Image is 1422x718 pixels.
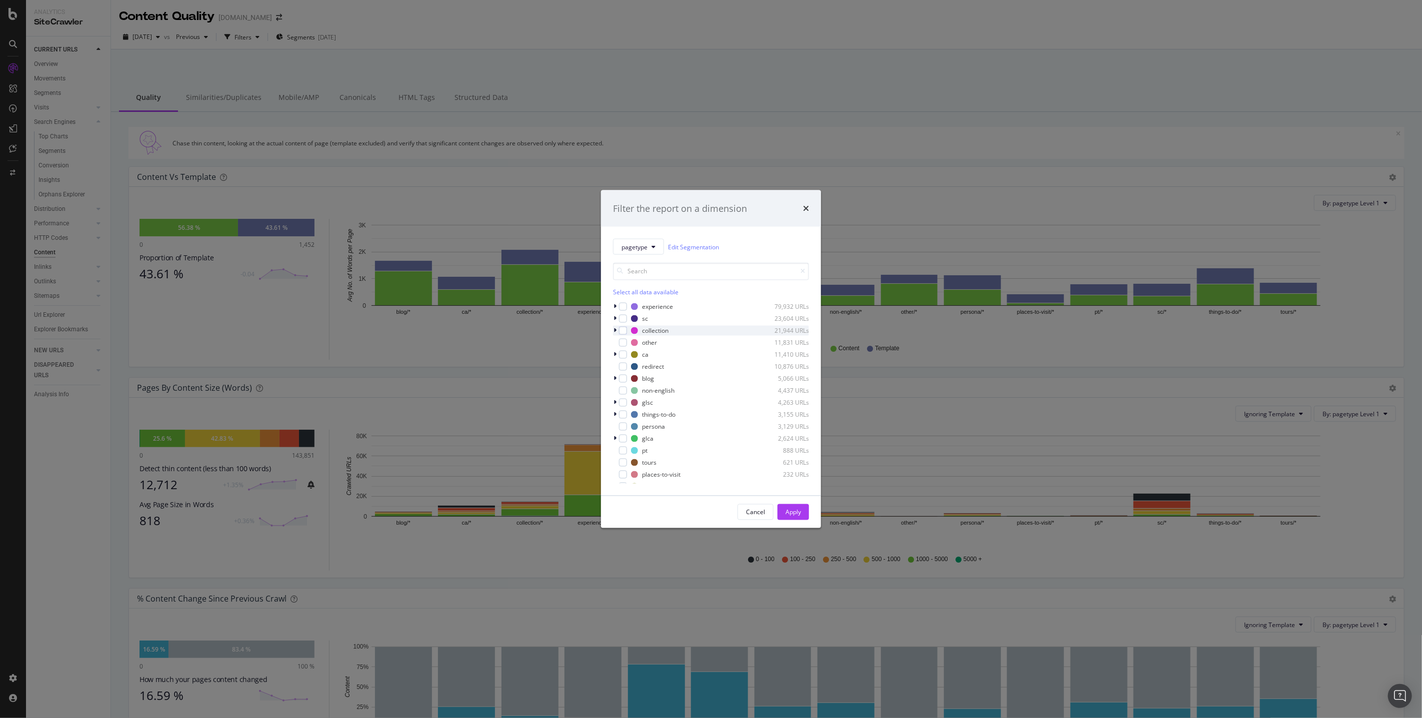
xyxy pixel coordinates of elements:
div: collection [642,326,668,335]
div: places-to-visit [642,470,680,479]
div: tours [642,458,656,467]
button: pagetype [613,239,664,255]
div: times [803,202,809,215]
div: 3,155 URLs [760,410,809,419]
div: blog [642,374,654,383]
div: 79,932 URLs [760,302,809,311]
div: 3,129 URLs [760,422,809,431]
div: redirect [642,362,664,371]
div: 4,437 URLs [760,386,809,395]
div: 23,604 URLs [760,314,809,323]
a: Edit Segmentation [668,241,719,252]
div: ca [642,350,648,359]
div: things-to-do [642,410,675,419]
div: experience [642,302,673,311]
div: modal [601,190,821,528]
div: 4,263 URLs [760,398,809,407]
div: Filter the report on a dimension [613,202,747,215]
div: Apply [785,508,801,516]
input: Search [613,263,809,280]
div: sc [642,314,648,323]
div: 21,944 URLs [760,326,809,335]
span: pagetype [621,242,647,251]
div: 5,066 URLs [760,374,809,383]
div: 888 URLs [760,446,809,455]
div: Open Intercom Messenger [1388,684,1412,708]
div: pt [642,446,647,455]
div: other [642,338,657,347]
div: 232 URLs [760,470,809,479]
div: 10,876 URLs [760,362,809,371]
button: Apply [777,504,809,520]
button: Cancel [737,504,773,520]
div: 11,410 URLs [760,350,809,359]
div: non-english [642,386,674,395]
div: Select all data available [613,288,809,297]
div: 11,831 URLs [760,338,809,347]
div: glsc [642,398,653,407]
div: 621 URLs [760,458,809,467]
div: persona [642,422,665,431]
div: 2,624 URLs [760,434,809,443]
div: 2 URLs [760,482,809,491]
div: home [642,482,658,491]
div: glca [642,434,653,443]
div: Cancel [746,508,765,516]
